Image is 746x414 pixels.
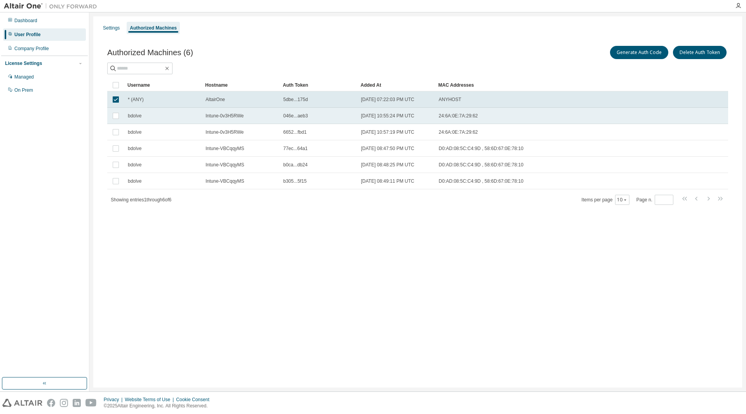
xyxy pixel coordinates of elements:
[361,113,414,119] span: [DATE] 10:55:24 PM UTC
[14,45,49,52] div: Company Profile
[14,87,33,93] div: On Prem
[85,399,97,407] img: youtube.svg
[128,113,141,119] span: bdolve
[617,197,627,203] button: 10
[439,113,478,119] span: 24:6A:0E:7A:29:62
[438,79,647,91] div: MAC Addresses
[361,79,432,91] div: Added At
[439,145,523,152] span: D0:AD:08:5C:C4:9D , 58:6D:67:0E:78:10
[125,397,176,403] div: Website Terms of Use
[361,178,414,184] span: [DATE] 08:49:11 PM UTC
[128,129,141,135] span: bdolve
[128,178,141,184] span: bdolve
[206,145,244,152] span: Intune-VBCqqyMS
[610,46,668,59] button: Generate Auth Code
[361,96,414,103] span: [DATE] 07:22:03 PM UTC
[104,397,125,403] div: Privacy
[283,178,307,184] span: b305...5f15
[14,31,40,38] div: User Profile
[60,399,68,407] img: instagram.svg
[14,74,34,80] div: Managed
[107,48,193,57] span: Authorized Machines (6)
[176,397,214,403] div: Cookie Consent
[439,129,478,135] span: 24:6A:0E:7A:29:62
[205,79,277,91] div: Hostname
[206,162,244,168] span: Intune-VBCqqyMS
[14,17,37,24] div: Dashboard
[128,96,144,103] span: * (ANY)
[111,197,171,203] span: Showing entries 1 through 6 of 6
[439,178,523,184] span: D0:AD:08:5C:C4:9D , 58:6D:67:0E:78:10
[206,129,244,135] span: Intune-0v3H5RWe
[47,399,55,407] img: facebook.svg
[5,60,42,66] div: License Settings
[130,25,177,31] div: Authorized Machines
[206,113,244,119] span: Intune-0v3H5RWe
[206,96,225,103] span: AltairOne
[673,46,727,59] button: Delete Auth Token
[361,162,414,168] span: [DATE] 08:48:25 PM UTC
[636,195,673,205] span: Page n.
[103,25,120,31] div: Settings
[283,96,308,103] span: 5dbe...175d
[283,129,307,135] span: 6652...fbd1
[127,79,199,91] div: Username
[4,2,101,10] img: Altair One
[439,96,461,103] span: ANYHOST
[128,162,141,168] span: bdolve
[582,195,629,205] span: Items per page
[206,178,244,184] span: Intune-VBCqqyMS
[128,145,141,152] span: bdolve
[439,162,523,168] span: D0:AD:08:5C:C4:9D , 58:6D:67:0E:78:10
[104,403,214,409] p: © 2025 Altair Engineering, Inc. All Rights Reserved.
[283,145,308,152] span: 77ec...64a1
[2,399,42,407] img: altair_logo.svg
[73,399,81,407] img: linkedin.svg
[283,79,354,91] div: Auth Token
[361,129,414,135] span: [DATE] 10:57:19 PM UTC
[361,145,414,152] span: [DATE] 08:47:50 PM UTC
[283,113,308,119] span: 046e...aeb3
[283,162,308,168] span: b0ca...db24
